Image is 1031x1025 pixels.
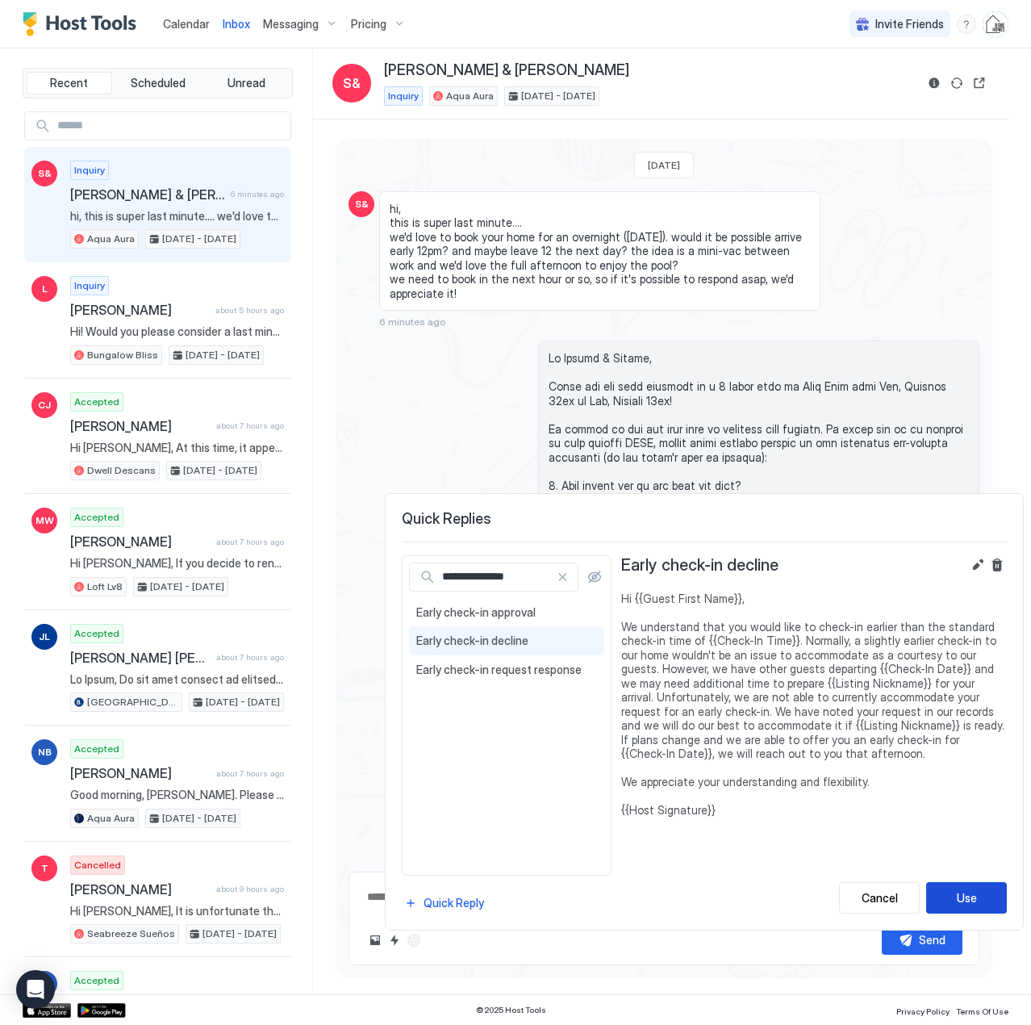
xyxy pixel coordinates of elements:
[987,555,1007,575] button: Delete
[16,970,55,1009] div: Open Intercom Messenger
[926,882,1007,914] button: Use
[424,894,484,911] div: Quick Reply
[968,555,987,575] button: Edit
[416,663,597,677] span: Early check-in request response
[862,889,898,906] div: Cancel
[621,555,778,575] span: Early check-in decline
[436,563,557,591] input: Input Field
[402,892,486,914] button: Quick Reply
[416,634,597,648] span: Early check-in decline
[416,605,597,620] span: Early check-in approval
[585,567,604,587] button: Show all quick replies
[402,510,1007,529] span: Quick Replies
[839,882,920,914] button: Cancel
[621,592,1007,818] span: Hi {{Guest First Name}}, We understand that you would like to check-in earlier than the standard ...
[957,889,977,906] div: Use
